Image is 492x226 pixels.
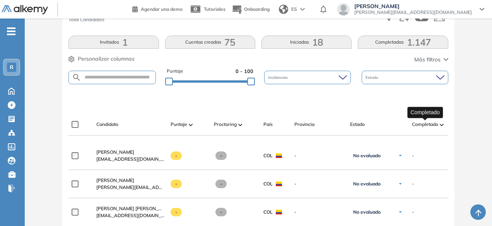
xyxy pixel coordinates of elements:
span: No evaluado [353,153,381,159]
span: COL [263,180,273,187]
span: [PERSON_NAME][EMAIL_ADDRESS][DOMAIN_NAME] [96,184,164,191]
span: Agendar una demo [141,6,183,12]
span: País [263,121,273,128]
button: Iniciadas18 [261,36,352,49]
span: [PERSON_NAME] [96,177,134,183]
span: [EMAIL_ADDRESS][DOMAIN_NAME] [96,212,164,219]
a: Agendar una demo [132,4,183,13]
span: Estado [366,75,380,80]
a: [PERSON_NAME] [96,177,164,184]
span: Más filtros [414,56,441,64]
span: No evaluado [353,209,381,215]
span: [PERSON_NAME] [PERSON_NAME] [96,206,173,211]
a: [PERSON_NAME] [96,149,164,156]
span: - [215,151,227,160]
button: Invitados1 [68,36,159,49]
span: [PERSON_NAME] [96,149,134,155]
span: ES [291,6,297,13]
button: Onboarding [232,1,270,18]
img: SEARCH_ALT [72,73,81,82]
span: [PERSON_NAME] [354,3,472,9]
img: COL [276,153,282,158]
span: Estado [350,121,365,128]
span: - [171,208,182,216]
span: Personalizar columnas [78,55,135,63]
div: Estado [362,71,448,84]
img: Ícono de flecha [398,182,403,186]
img: COL [276,182,282,186]
div: Incidencias [264,71,351,84]
span: - [294,209,344,216]
img: [missing "en.ARROW_ALT" translation] [189,124,193,126]
span: No evaluado [353,181,381,187]
span: Proctoring [214,121,237,128]
div: Completado [407,107,443,118]
span: R [10,64,14,70]
span: [EMAIL_ADDRESS][DOMAIN_NAME] [96,156,164,163]
i: - [7,31,15,32]
button: Más filtros [414,56,448,64]
span: Incidencias [268,75,289,80]
span: - [412,180,414,187]
span: - [171,151,182,160]
span: [PERSON_NAME][EMAIL_ADDRESS][DOMAIN_NAME] [354,9,472,15]
span: Total Candidatos [68,16,104,23]
span: - [171,180,182,188]
span: - [215,208,227,216]
span: COL [263,209,273,216]
span: Puntaje [167,68,183,75]
span: Completado [412,121,438,128]
span: Candidato [96,121,118,128]
span: - [215,180,227,188]
img: Ícono de flecha [398,210,403,214]
img: arrow [300,8,305,11]
span: Puntaje [171,121,187,128]
span: - [412,152,414,159]
span: - [294,180,344,187]
span: Tutoriales [204,6,226,12]
img: COL [276,210,282,214]
img: world [279,5,288,14]
img: Logo [2,5,48,15]
span: Provincia [294,121,314,128]
img: Ícono de flecha [398,153,403,158]
span: 0 - 100 [236,68,253,75]
img: [missing "en.ARROW_ALT" translation] [440,124,444,126]
a: [PERSON_NAME] [PERSON_NAME] [96,205,164,212]
img: [missing "en.ARROW_ALT" translation] [238,124,242,126]
button: Completadas1.147 [358,36,448,49]
button: Cuentas creadas75 [165,36,255,49]
span: COL [263,152,273,159]
span: - [294,152,344,159]
span: Onboarding [244,6,270,12]
button: Personalizar columnas [68,55,135,63]
span: - [412,209,414,216]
